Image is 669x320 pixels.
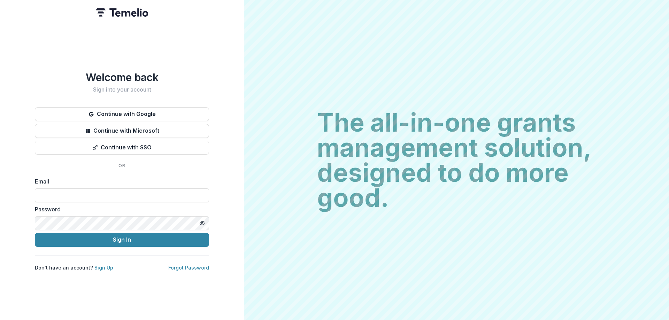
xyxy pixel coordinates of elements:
label: Email [35,177,205,186]
a: Forgot Password [168,265,209,271]
button: Sign In [35,233,209,247]
label: Password [35,205,205,213]
a: Sign Up [94,265,113,271]
button: Toggle password visibility [197,218,208,229]
button: Continue with Google [35,107,209,121]
img: Temelio [96,8,148,17]
h2: Sign into your account [35,86,209,93]
p: Don't have an account? [35,264,113,271]
button: Continue with Microsoft [35,124,209,138]
button: Continue with SSO [35,141,209,155]
h1: Welcome back [35,71,209,84]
